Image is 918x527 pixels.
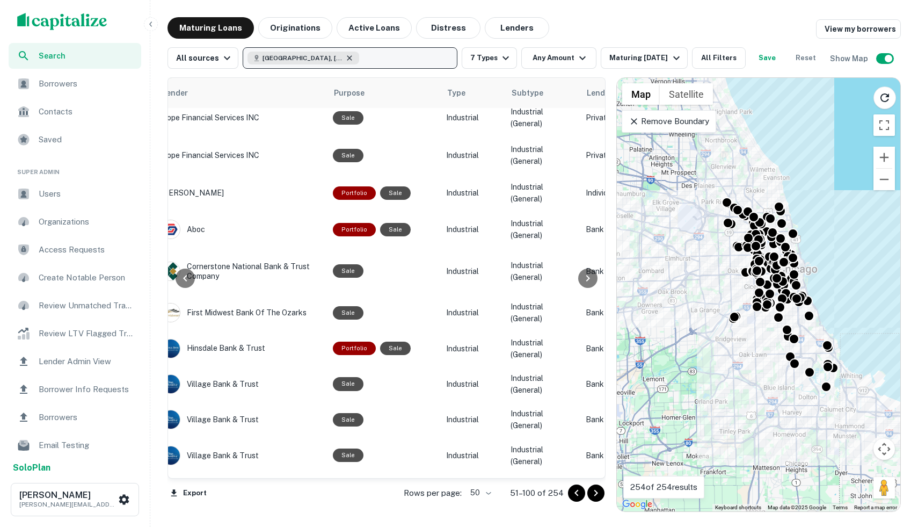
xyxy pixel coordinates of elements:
div: This is a portfolio loan with 3 properties [333,223,376,236]
a: Report a map error [854,504,897,510]
button: Go to previous page [568,485,585,502]
div: This is a portfolio loan with 4 properties [333,186,376,200]
button: Show street map [622,83,660,105]
a: Terms (opens in new tab) [833,504,848,510]
p: Industrial [446,307,500,319]
span: Lender Admin View [39,355,135,368]
strong: Solo Plan [13,463,50,473]
div: Sale [333,377,363,391]
p: Industrial (General) [511,259,575,283]
a: Organizations [9,209,141,235]
button: Save your search to get updates of matches that match your search criteria. [750,47,784,69]
div: Sale [380,342,411,355]
div: This is a portfolio loan with 3 properties [333,342,376,355]
button: Reset [789,47,823,69]
p: Industrial [446,343,500,355]
p: [PERSON_NAME][EMAIL_ADDRESS][PERSON_NAME][DOMAIN_NAME] [19,500,116,509]
div: Cornerstone National Bank & Trust Company [161,262,322,281]
span: Borrowers [39,77,135,90]
div: Sale [380,223,411,236]
p: Industrial (General) [511,372,575,396]
p: Industrial [446,378,500,390]
span: Contacts [39,105,135,118]
button: Originations [258,17,332,39]
iframe: Chat Widget [864,441,918,493]
button: [GEOGRAPHIC_DATA], [GEOGRAPHIC_DATA], [GEOGRAPHIC_DATA] [243,47,457,69]
button: Maturing [DATE] [601,47,687,69]
a: Review Unmatched Transactions [9,293,141,319]
a: Access Requests [9,237,141,263]
span: Review LTV Flagged Transactions [39,327,135,340]
a: Email Testing [9,432,141,458]
a: Review LTV Flagged Transactions [9,321,141,346]
p: Industrial (General) [511,143,575,167]
a: Create Notable Person [9,265,141,291]
p: Remove Boundary [629,115,709,128]
a: Open this area in Google Maps (opens a new window) [620,497,655,511]
p: Industrial [446,450,500,461]
a: Search [9,43,141,69]
div: 0 0 [617,78,900,511]
a: Borrowers [9,405,141,430]
th: Type [441,78,505,108]
div: Sale [333,413,363,427]
p: Industrial (General) [511,301,575,324]
button: Keyboard shortcuts [715,504,761,511]
a: SoloPlan [13,461,50,474]
p: Industrial [446,149,500,161]
a: Lender Admin View [9,349,141,374]
button: Go to next page [587,485,604,502]
span: Access Requests [39,243,135,256]
p: 254 of 254 results [630,481,697,494]
p: Industrial (General) [511,106,575,129]
h6: [PERSON_NAME] [19,491,116,500]
a: Borrowers [9,71,141,97]
span: Saved [39,133,135,146]
span: Search [39,50,135,62]
div: 50 [466,485,493,501]
span: Create Notable Person [39,271,135,284]
span: Organizations [39,215,135,228]
span: Purpose [334,86,365,99]
span: Users [39,187,135,200]
p: Industrial (General) [511,181,575,205]
button: Toggle fullscreen view [873,114,895,136]
a: Users [9,181,141,207]
p: Rows per page: [404,487,462,500]
p: Industrial (General) [511,218,575,241]
button: Distress [416,17,480,39]
span: Borrowers [39,411,135,424]
button: Map camera controls [873,438,895,460]
button: Show satellite imagery [660,83,713,105]
button: Reload search area [873,86,896,109]
p: Industrial [446,414,500,425]
a: Saved [9,127,141,153]
a: Contacts [9,99,141,125]
div: Village Bank & Trust [161,374,322,394]
div: Village Bank & Trust [161,410,322,429]
th: Purpose [327,78,441,108]
span: Email Testing [39,439,135,452]
div: Sale [333,449,363,462]
div: Sale [333,264,363,278]
button: All sources [167,47,238,69]
a: View my borrowers [816,19,901,39]
div: Sale [333,111,363,125]
p: Industrial [446,112,500,124]
p: Industrial (General) [511,444,575,467]
div: Sale [333,306,363,320]
button: Maturing Loans [167,17,254,39]
p: Industrial (General) [511,337,575,360]
button: All Filters [692,47,746,69]
p: Industrial [446,187,500,199]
